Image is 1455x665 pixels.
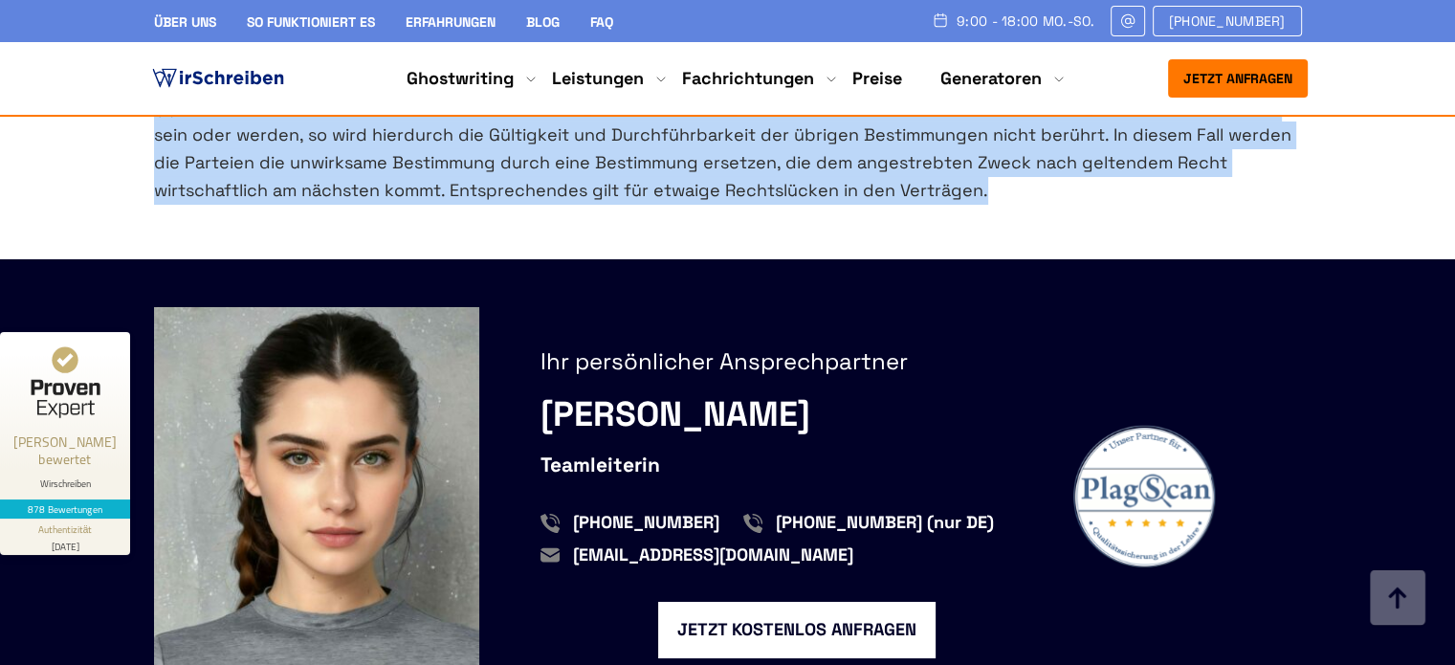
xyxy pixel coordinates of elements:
[148,64,288,93] img: logo ghostwriter-österreich
[852,67,902,89] a: Preise
[1169,13,1286,29] span: [PHONE_NUMBER]
[154,13,216,31] a: Über uns
[154,94,1302,204] p: (2) Sollten einzelne Bestimmungen der Vereinbarungen der Parteien ganz oder teilweise unwirksam, ...
[540,449,1053,481] div: Teamleiterin
[743,509,994,537] a: [PHONE_NUMBER] (nur DE)
[407,67,514,90] a: Ghostwriting
[540,344,1053,380] div: Ihr persönlicher Ansprechpartner
[540,514,560,533] img: phone
[1153,6,1302,36] a: [PHONE_NUMBER]
[743,514,762,533] img: phone
[552,67,644,90] a: Leistungen
[540,509,719,537] a: [PHONE_NUMBER]
[38,522,93,537] div: Authentizität
[682,67,814,90] a: Fachrichtungen
[590,13,613,31] a: FAQ
[8,477,122,490] div: Wirschreiben
[573,509,719,537] span: [PHONE_NUMBER]
[1369,570,1426,628] img: button top
[658,602,936,658] div: JETZT KOSTENLOS ANFRAGEN
[776,509,994,537] span: [PHONE_NUMBER] (nur DE)
[247,13,375,31] a: So funktioniert es
[406,13,496,31] a: Erfahrungen
[1168,59,1308,98] button: Jetzt anfragen
[940,67,1042,90] a: Generatoren
[8,537,122,551] div: [DATE]
[1072,425,1216,568] img: plagScan
[957,13,1095,29] span: 9:00 - 18:00 Mo.-So.
[540,542,853,569] a: [EMAIL_ADDRESS][DOMAIN_NAME]
[540,545,560,565] img: email
[526,13,560,31] a: Blog
[932,12,949,28] img: Schedule
[573,542,853,569] span: [EMAIL_ADDRESS][DOMAIN_NAME]
[1119,13,1136,29] img: Email
[540,388,1053,443] div: [PERSON_NAME]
